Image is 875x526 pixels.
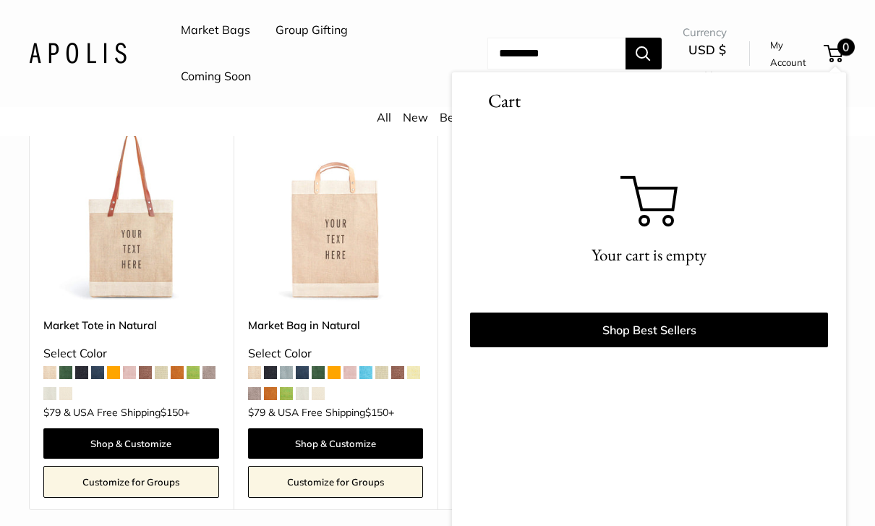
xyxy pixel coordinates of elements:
[248,428,424,459] a: Shop & Customize
[248,127,424,303] img: Market Bag in Natural
[248,406,265,419] span: $79
[161,406,184,419] span: $150
[181,66,251,88] a: Coming Soon
[29,43,127,64] img: Apolis
[43,466,219,498] a: Customize for Groups
[377,110,391,124] a: All
[365,406,388,419] span: $150
[470,313,828,347] a: Shop Best Sellers
[487,38,626,69] input: Search...
[248,466,424,498] a: Customize for Groups
[825,45,843,62] a: 0
[248,317,424,334] a: Market Bag in Natural
[248,343,424,365] div: Select Color
[43,317,219,334] a: Market Tote in Natural
[440,110,499,124] a: Bestsellers
[488,241,810,269] p: Your cart is empty
[64,407,189,417] span: & USA Free Shipping +
[12,471,155,514] iframe: Sign Up via Text for Offers
[770,36,819,72] a: My Account
[683,22,733,43] span: Currency
[43,343,219,365] div: Select Color
[43,406,61,419] span: $79
[837,38,855,56] span: 0
[43,127,219,303] a: description_Make it yours with custom printed text.Market Tote in Natural
[268,407,394,417] span: & USA Free Shipping +
[43,127,219,303] img: description_Make it yours with custom printed text.
[181,20,250,41] a: Market Bags
[626,38,662,69] button: Search
[470,87,828,115] h3: Cart
[248,127,424,303] a: Market Bag in NaturalMarket Bag in Natural
[276,20,348,41] a: Group Gifting
[43,428,219,459] a: Shop & Customize
[403,110,428,124] a: New
[688,42,726,57] span: USD $
[683,38,733,85] button: USD $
